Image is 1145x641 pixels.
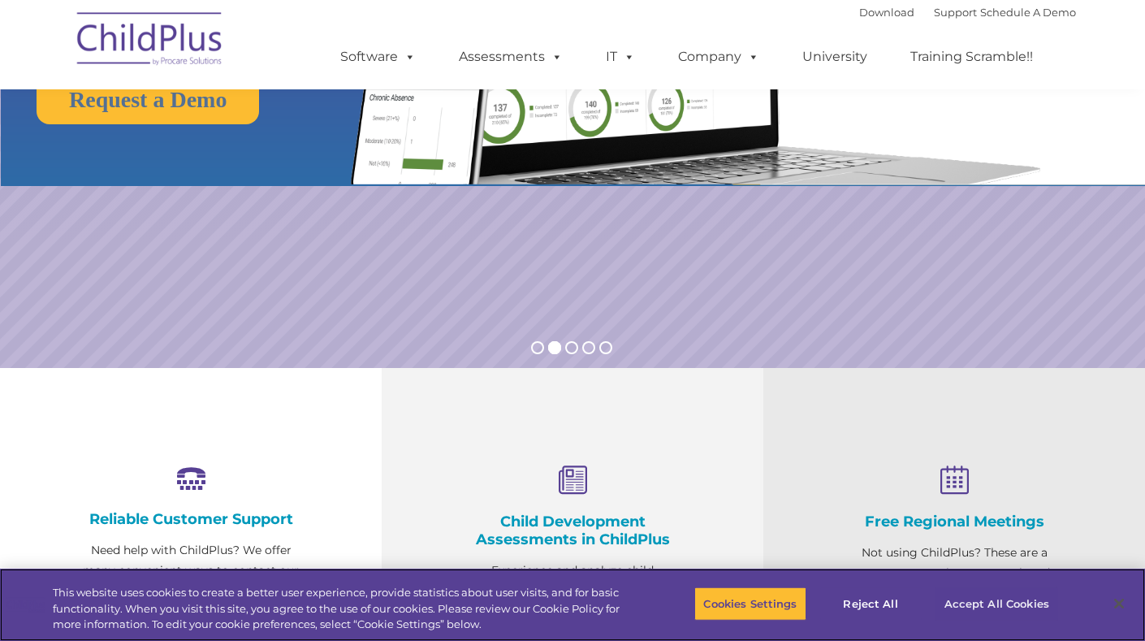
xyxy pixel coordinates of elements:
[226,174,295,186] span: Phone number
[980,6,1076,19] a: Schedule A Demo
[935,587,1058,621] button: Accept All Cookies
[845,513,1064,531] h4: Free Regional Meetings
[324,41,432,73] a: Software
[662,41,776,73] a: Company
[443,41,579,73] a: Assessments
[859,6,914,19] a: Download
[859,6,1076,19] font: |
[894,41,1049,73] a: Training Scramble!!
[934,6,977,19] a: Support
[820,587,922,621] button: Reject All
[590,41,651,73] a: IT
[53,585,630,633] div: This website uses cookies to create a better user experience, provide statistics about user visit...
[81,510,300,528] h4: Reliable Customer Support
[694,587,806,621] button: Cookies Settings
[463,513,682,548] h4: Child Development Assessments in ChildPlus
[37,75,259,124] a: Request a Demo
[1101,586,1137,622] button: Close
[69,1,231,82] img: ChildPlus by Procare Solutions
[226,107,275,119] span: Last name
[786,41,884,73] a: University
